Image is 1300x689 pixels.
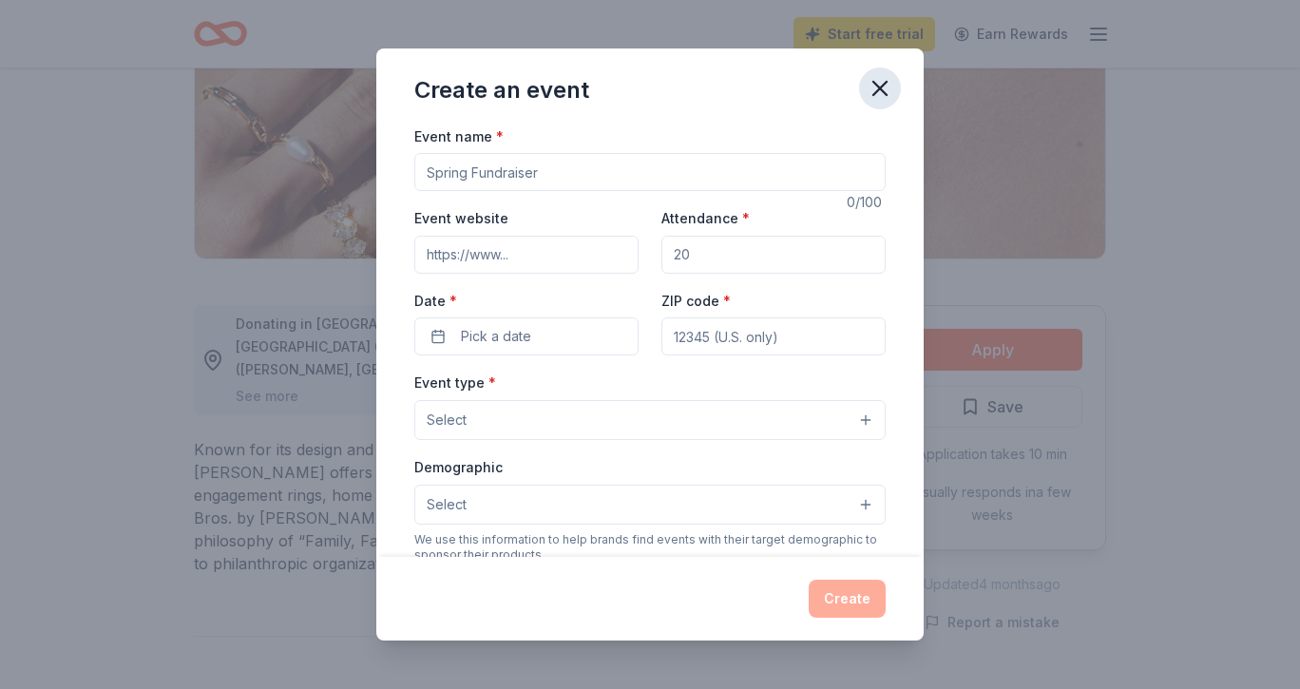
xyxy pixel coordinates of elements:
[414,75,589,105] div: Create an event
[414,317,639,355] button: Pick a date
[661,236,886,274] input: 20
[414,127,504,146] label: Event name
[414,236,639,274] input: https://www...
[427,409,467,431] span: Select
[847,191,886,214] div: 0 /100
[414,485,886,525] button: Select
[414,292,639,311] label: Date
[414,373,496,392] label: Event type
[427,493,467,516] span: Select
[414,153,886,191] input: Spring Fundraiser
[661,209,750,228] label: Attendance
[661,317,886,355] input: 12345 (U.S. only)
[461,325,531,348] span: Pick a date
[414,209,508,228] label: Event website
[414,458,503,477] label: Demographic
[414,532,886,563] div: We use this information to help brands find events with their target demographic to sponsor their...
[661,292,731,311] label: ZIP code
[414,400,886,440] button: Select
